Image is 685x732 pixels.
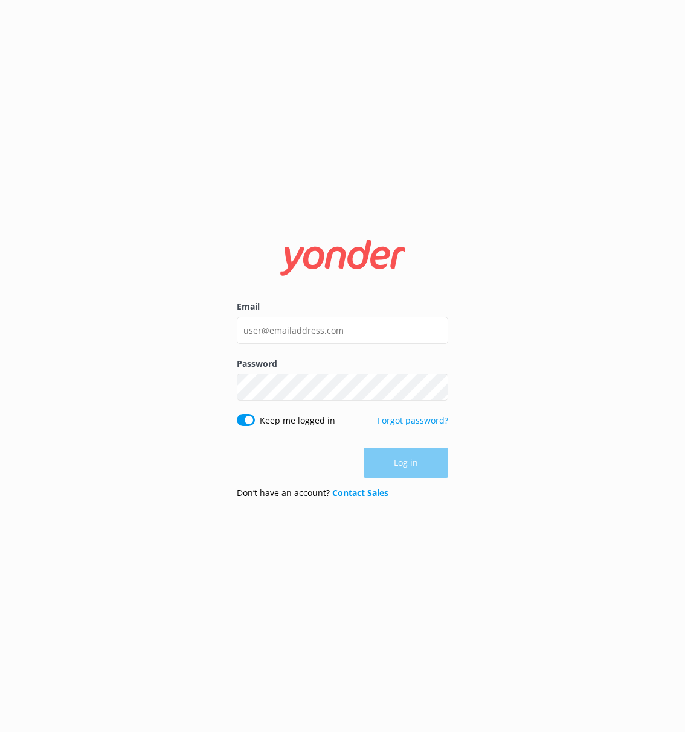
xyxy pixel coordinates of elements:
[237,300,448,313] label: Email
[378,415,448,426] a: Forgot password?
[424,375,448,399] button: Show password
[332,487,388,498] a: Contact Sales
[237,486,388,500] p: Don’t have an account?
[260,414,335,427] label: Keep me logged in
[237,357,448,371] label: Password
[237,317,448,344] input: user@emailaddress.com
